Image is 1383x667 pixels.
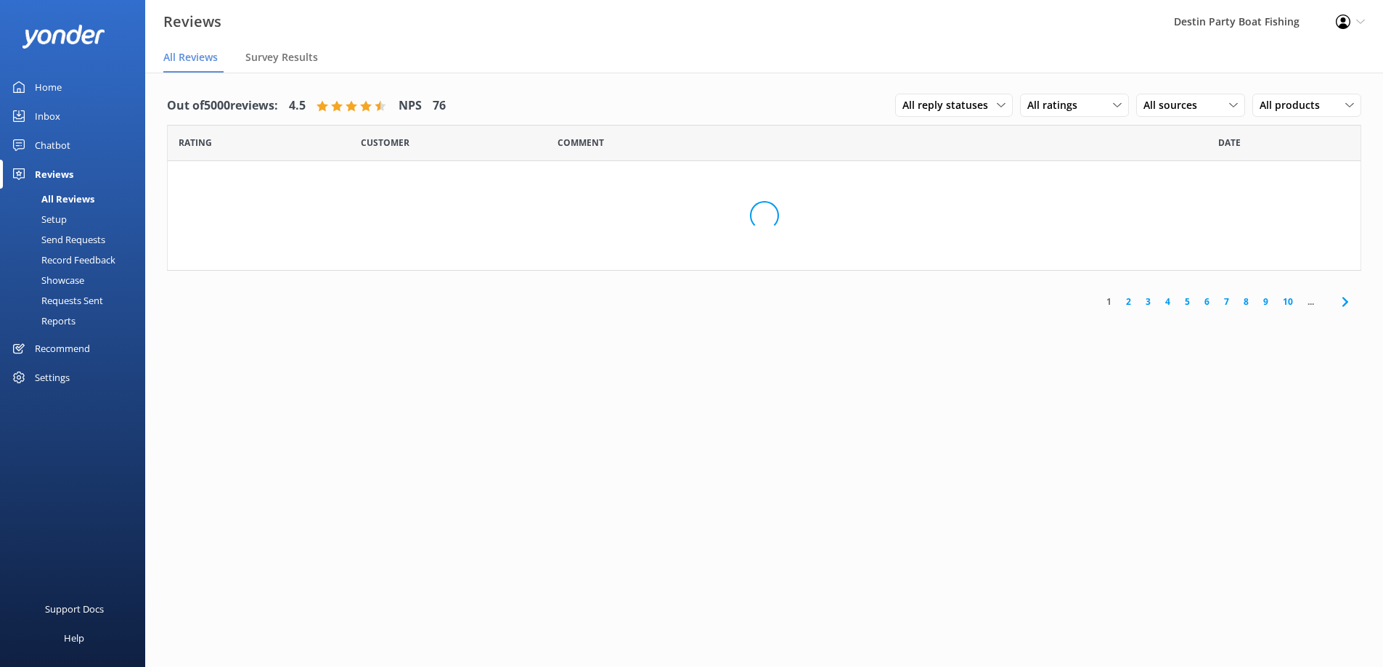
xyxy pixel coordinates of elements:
a: 3 [1138,295,1158,308]
span: All products [1260,97,1329,113]
div: Send Requests [9,229,105,250]
a: All Reviews [9,189,145,209]
a: 2 [1119,295,1138,308]
div: Requests Sent [9,290,103,311]
div: Help [64,623,84,652]
div: Support Docs [45,594,104,623]
div: Chatbot [35,131,70,160]
a: 6 [1197,295,1217,308]
span: Date [361,136,409,150]
div: Showcase [9,270,84,290]
span: Survey Results [245,50,318,65]
a: 5 [1178,295,1197,308]
h3: Reviews [163,10,221,33]
div: Reviews [35,160,73,189]
a: 4 [1158,295,1178,308]
h4: Out of 5000 reviews: [167,97,278,115]
span: All sources [1143,97,1206,113]
a: Reports [9,311,145,331]
h4: 4.5 [289,97,306,115]
div: Home [35,73,62,102]
a: 10 [1276,295,1300,308]
h4: NPS [399,97,422,115]
div: Settings [35,363,70,392]
a: 1 [1099,295,1119,308]
div: Record Feedback [9,250,115,270]
div: Setup [9,209,67,229]
span: Question [558,136,604,150]
a: Showcase [9,270,145,290]
div: Recommend [35,334,90,363]
div: Reports [9,311,76,331]
span: Date [1218,136,1241,150]
span: All Reviews [163,50,218,65]
a: Requests Sent [9,290,145,311]
h4: 76 [433,97,446,115]
span: ... [1300,295,1321,308]
span: Date [179,136,212,150]
div: Inbox [35,102,60,131]
div: All Reviews [9,189,94,209]
span: All reply statuses [902,97,997,113]
a: 7 [1217,295,1236,308]
a: Record Feedback [9,250,145,270]
span: All ratings [1027,97,1086,113]
a: 9 [1256,295,1276,308]
a: 8 [1236,295,1256,308]
a: Setup [9,209,145,229]
img: yonder-white-logo.png [22,25,105,49]
a: Send Requests [9,229,145,250]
